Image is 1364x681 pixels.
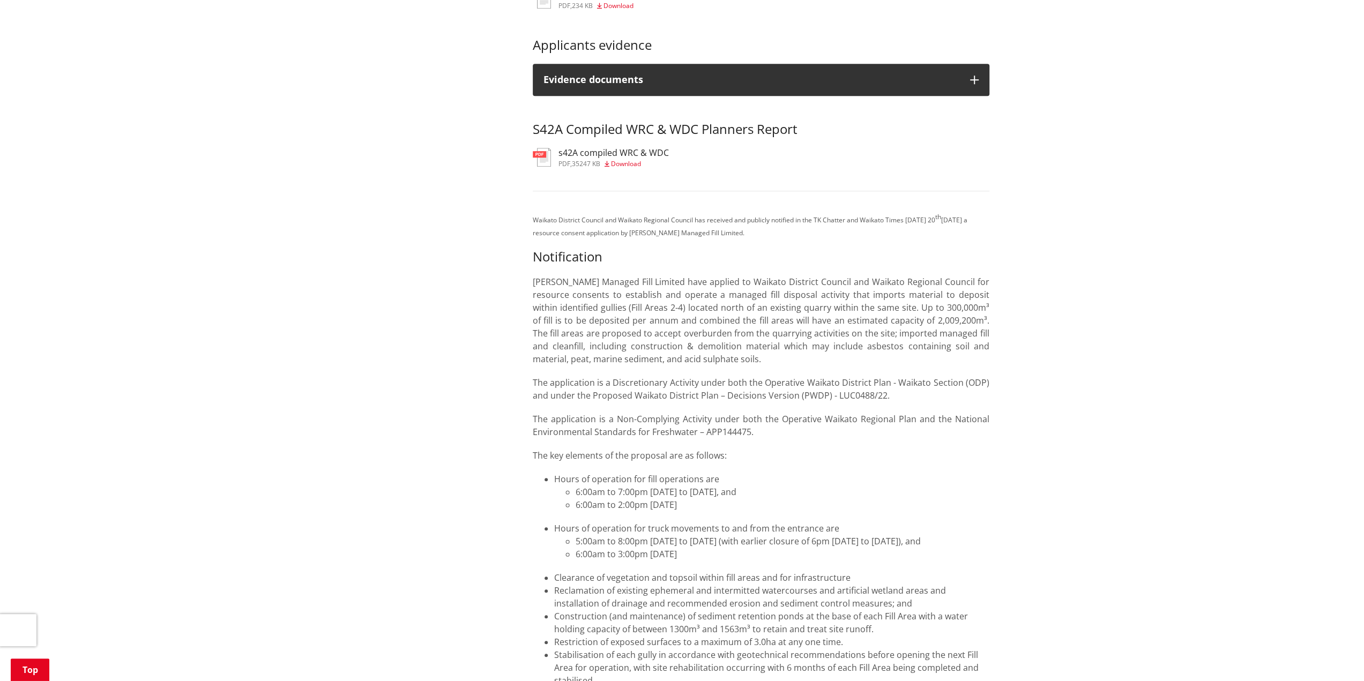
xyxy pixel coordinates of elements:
li: Reclamation of existing ephemeral and intermitted watercourses and artificial wetland areas and i... [554,584,989,610]
div: , [558,161,669,167]
sup: th [935,212,941,221]
span: pdf [558,1,570,10]
iframe: Messenger Launcher [1315,636,1353,675]
span: 234 KB [572,1,593,10]
span: Waikato District Council and Waikato Regional Council has received and publicly notified in the T... [533,215,935,224]
img: document-pdf.svg [533,148,551,167]
p: [PERSON_NAME] Managed Fill Limited have applied to Waikato District Council and Waikato Regional ... [533,275,989,365]
h3: Applicants evidence [533,22,989,53]
a: Top [11,658,49,681]
h3: S42A Compiled WRC & WDC Planners Report [533,107,989,138]
li: 6:00am to 7:00pm [DATE] to [DATE], and [576,485,989,498]
p: The application is a Non-Complying Activity under both the Operative Waikato Regional Plan and th... [533,413,989,438]
span: Download [603,1,633,10]
span: 35247 KB [572,159,600,168]
p: The key elements of the proposal are as follows: [533,449,949,462]
span: pdf [558,159,570,168]
li: Restriction of exposed surfaces to a maximum of 3.0ha at any one time. [554,635,989,648]
li: 5:00am to 8:00pm [DATE] to [DATE] (with earlier closure of 6pm [DATE] to [DATE]), and [576,535,989,548]
h3: s42A compiled WRC & WDC [558,148,669,158]
li: Clearance of vegetation and topsoil within fill areas and for infrastructure [554,571,989,584]
li: Hours of operation for fill operations are [554,473,989,485]
h3: Notification [533,249,989,265]
a: s42A compiled WRC & WDC pdf,35247 KB Download [533,148,669,167]
li: 6:00am to 3:00pm [DATE] [576,548,989,560]
li: Construction (and maintenance) of sediment retention ponds at the base of each Fill Area with a w... [554,610,989,635]
span: Download [611,159,641,168]
h3: Evidence documents [543,74,959,85]
li: 6:00am to 2:00pm [DATE] [576,498,989,511]
button: Evidence documents [533,64,989,96]
div: , [558,3,743,9]
p: The application is a Discretionary Activity under both the Operative Waikato District Plan - Waik... [533,376,989,402]
li: Hours of operation for truck movements to and from the entrance are [554,522,989,535]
